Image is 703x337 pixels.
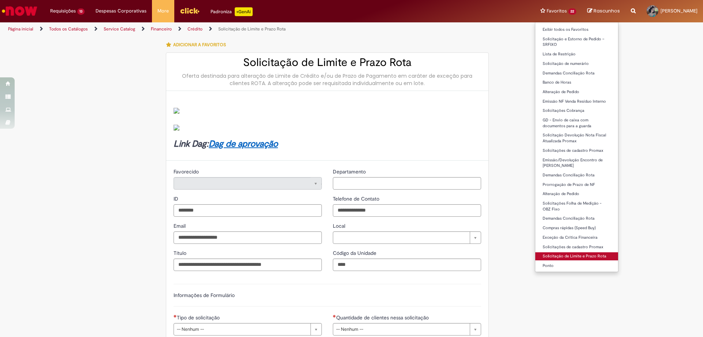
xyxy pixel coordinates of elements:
span: Necessários [333,315,336,318]
span: Requisições [50,7,76,15]
a: Limpar campo Favorecido [174,177,322,190]
a: Demandas Conciliação Rota [535,69,618,77]
span: Email [174,223,187,229]
span: Favoritos [547,7,567,15]
input: ID [174,204,322,217]
a: Exibir todos os Favoritos [535,26,618,34]
a: Financeiro [151,26,172,32]
input: Título [174,259,322,271]
a: Solicitação e Estorno de Pedido – SRFIXO [535,35,618,49]
a: Emissão NF Venda Resíduo Interno [535,98,618,106]
a: Alteração de Pedido [535,190,618,198]
a: Lista de Restrição [535,50,618,58]
span: 22 [568,8,576,15]
a: Solicitação de Limite e Prazo Rota [218,26,286,32]
a: Todos os Catálogos [49,26,88,32]
img: click_logo_yellow_360x200.png [180,5,200,16]
span: Adicionar a Favoritos [173,42,226,48]
span: Necessários [174,315,177,318]
button: Adicionar a Favoritos [166,37,230,52]
a: Service Catalog [104,26,135,32]
span: Departamento [333,168,367,175]
strong: Link Dag: [174,138,278,150]
a: Solicitações de cadastro Promax [535,243,618,251]
span: ID [174,195,180,202]
input: Departamento [333,177,481,190]
a: Demandas Conciliação Rota [535,215,618,223]
a: Solicitação Devolução Nota Fiscal Atualizada Promax [535,131,618,145]
img: sys_attachment.do [174,125,179,131]
img: ServiceNow [1,4,38,18]
span: [PERSON_NAME] [661,8,698,14]
a: Banco de Horas [535,78,618,87]
span: Somente leitura - Favorecido [174,168,200,175]
span: -- Nenhum -- [336,323,466,335]
input: Telefone de Contato [333,204,481,217]
a: Solicitação de Limite e Prazo Rota [535,252,618,260]
input: Código da Unidade [333,259,481,271]
a: Crédito [187,26,202,32]
span: Título [174,250,188,256]
span: Código da Unidade [333,250,378,256]
a: Solicitações Cobrança [535,107,618,115]
a: Ponto [535,262,618,270]
a: Prorrogação de Prazo de NF [535,181,618,189]
a: Página inicial [8,26,33,32]
ul: Favoritos [535,22,618,272]
img: sys_attachment.do [174,108,179,114]
span: Quantidade de clientes nessa solicitação [336,314,430,321]
div: Oferta destinada para alteração de Limite de Crédito e/ou de Prazo de Pagamento em caráter de exc... [174,72,481,87]
span: Tipo de solicitação [177,314,221,321]
span: 13 [77,8,85,15]
span: Telefone de Contato [333,195,381,202]
span: Despesas Corporativas [96,7,146,15]
span: Rascunhos [594,7,620,14]
a: Solicitação de numerário [535,60,618,68]
ul: Trilhas de página [5,22,463,36]
a: Dag de aprovação [209,138,278,150]
a: Limpar campo Local [333,231,481,244]
a: Emissão/Devolução Encontro de [PERSON_NAME] [535,156,618,170]
a: Alteração de Pedido [535,88,618,96]
a: GD - Envio de caixa com documentos para a guarda [535,116,618,130]
a: Rascunhos [587,8,620,15]
a: Demandas Conciliação Rota [535,171,618,179]
p: +GenAi [235,7,253,16]
h2: Solicitação de Limite e Prazo Rota [174,56,481,69]
div: Padroniza [211,7,253,16]
a: Exceção da Crítica Financeira [535,234,618,242]
input: Email [174,231,322,244]
label: Informações de Formulário [174,292,235,298]
span: More [157,7,169,15]
a: Solicitações de cadastro Promax [535,147,618,155]
span: -- Nenhum -- [177,323,307,335]
a: Solicitações Folha de Medição - OBZ Fixo [535,199,618,213]
span: Local [333,223,347,229]
a: Compras rápidas (Speed Buy) [535,224,618,232]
